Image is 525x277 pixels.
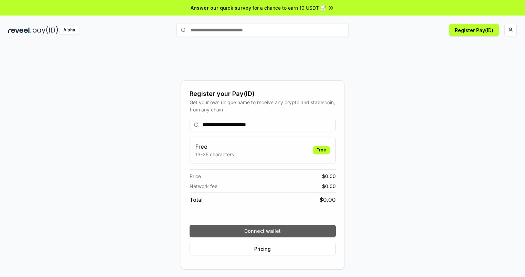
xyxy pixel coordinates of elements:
[320,196,336,204] span: $ 0.00
[190,99,336,113] div: Get your own unique name to receive any crypto and stablecoin, from any chain
[190,182,217,190] span: Network fee
[322,182,336,190] span: $ 0.00
[313,146,330,154] div: Free
[190,196,203,204] span: Total
[191,4,251,11] span: Answer our quick survey
[190,225,336,237] button: Connect wallet
[8,26,31,34] img: reveel_dark
[449,24,499,36] button: Register Pay(ID)
[60,26,79,34] div: Alpha
[195,151,234,158] p: 13-25 characters
[195,142,234,151] h3: Free
[322,172,336,180] span: $ 0.00
[190,89,336,99] div: Register your Pay(ID)
[190,243,336,255] button: Pricing
[190,172,201,180] span: Price
[253,4,326,11] span: for a chance to earn 10 USDT 📝
[33,26,58,34] img: pay_id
